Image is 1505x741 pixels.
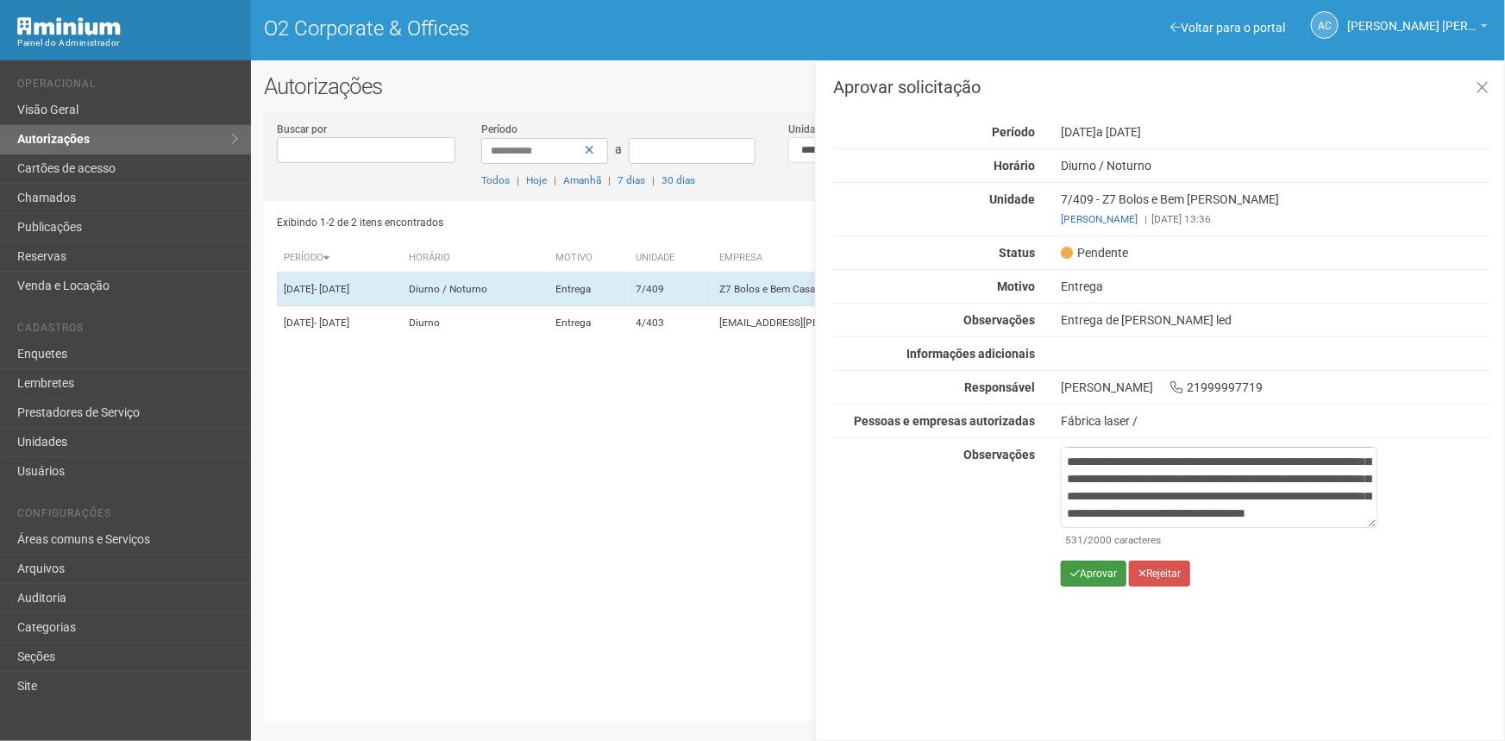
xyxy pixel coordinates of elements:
[652,174,655,186] span: |
[314,283,349,295] span: - [DATE]
[1048,380,1504,395] div: [PERSON_NAME] 21999997719
[554,174,556,186] span: |
[629,244,712,273] th: Unidade
[1065,534,1083,546] span: 531
[712,273,1110,306] td: Z7 Bolos e Bem Casados
[618,174,645,186] a: 7 dias
[17,17,121,35] img: Minium
[788,122,826,137] label: Unidade
[17,507,238,525] li: Configurações
[992,125,1035,139] strong: Período
[277,306,403,340] td: [DATE]
[264,17,865,40] h1: O2 Corporate & Offices
[615,142,622,156] span: a
[402,306,548,340] td: Diurno
[517,174,519,186] span: |
[1061,213,1138,225] a: [PERSON_NAME]
[1048,158,1504,173] div: Diurno / Noturno
[1048,312,1504,328] div: Entrega de [PERSON_NAME] led
[712,306,1110,340] td: [EMAIL_ADDRESS][PERSON_NAME][DOMAIN_NAME]
[402,244,548,273] th: Horário
[1144,213,1147,225] span: |
[1170,21,1285,35] a: Voltar para o portal
[264,73,1492,99] h2: Autorizações
[629,273,712,306] td: 7/409
[563,174,601,186] a: Amanhã
[277,244,403,273] th: Período
[1065,532,1373,548] div: /2000 caracteres
[854,414,1035,428] strong: Pessoas e empresas autorizadas
[549,244,629,273] th: Motivo
[994,159,1035,173] strong: Horário
[277,273,403,306] td: [DATE]
[1129,561,1190,587] button: Rejeitar
[1347,22,1488,35] a: [PERSON_NAME] [PERSON_NAME]
[1347,3,1477,33] span: Ana Carla de Carvalho Silva
[1061,413,1491,429] div: Fábrica laser /
[17,35,238,51] div: Painel do Administrador
[999,246,1035,260] strong: Status
[17,322,238,340] li: Cadastros
[629,306,712,340] td: 4/403
[1061,245,1128,261] span: Pendente
[549,306,629,340] td: Entrega
[549,273,629,306] td: Entrega
[17,78,238,96] li: Operacional
[1048,192,1504,227] div: 7/409 - Z7 Bolos e Bem [PERSON_NAME]
[963,313,1035,327] strong: Observações
[526,174,547,186] a: Hoje
[964,380,1035,394] strong: Responsável
[1311,11,1339,39] a: AC
[277,210,873,235] div: Exibindo 1-2 de 2 itens encontrados
[989,192,1035,206] strong: Unidade
[906,347,1035,361] strong: Informações adicionais
[314,317,349,329] span: - [DATE]
[608,174,611,186] span: |
[712,244,1110,273] th: Empresa
[1048,279,1504,294] div: Entrega
[1048,124,1504,140] div: [DATE]
[997,279,1035,293] strong: Motivo
[833,78,1491,96] h3: Aprovar solicitação
[1464,70,1500,107] a: Fechar
[277,122,327,137] label: Buscar por
[481,174,510,186] a: Todos
[402,273,548,306] td: Diurno / Noturno
[1061,561,1126,587] button: Aprovar
[963,448,1035,462] strong: Observações
[662,174,695,186] a: 30 dias
[481,122,517,137] label: Período
[1061,211,1491,227] div: [DATE] 13:36
[1096,125,1141,139] span: a [DATE]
